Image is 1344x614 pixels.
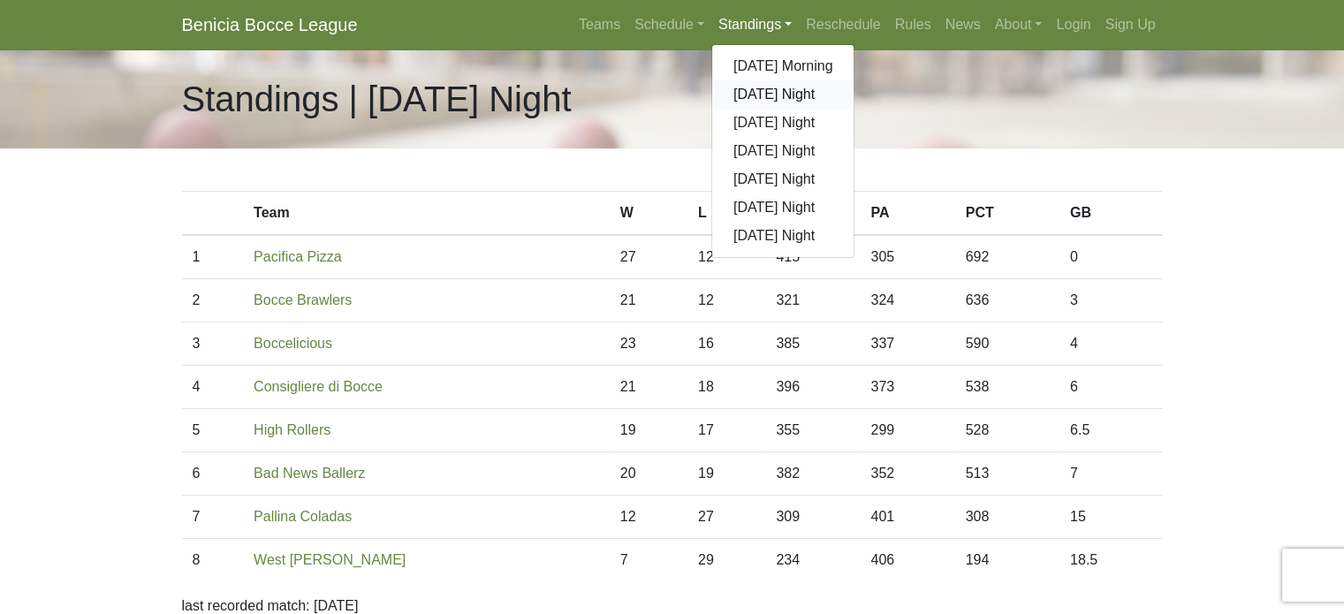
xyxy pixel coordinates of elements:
a: Login [1049,7,1097,42]
td: 337 [860,322,954,366]
a: Consigliere di Bocce [254,379,383,394]
td: 194 [955,539,1059,582]
a: [DATE] Night [712,222,854,250]
th: L [687,192,765,236]
td: 352 [860,452,954,496]
td: 23 [610,322,687,366]
td: 0 [1059,235,1163,279]
div: Standings [711,44,855,258]
a: Bad News Ballerz [254,466,365,481]
td: 21 [610,366,687,409]
a: [DATE] Night [712,137,854,165]
td: 1 [182,235,244,279]
td: 15 [1059,496,1163,539]
a: [DATE] Morning [712,52,854,80]
td: 355 [765,409,860,452]
td: 19 [687,452,765,496]
td: 324 [860,279,954,322]
td: 305 [860,235,954,279]
td: 636 [955,279,1059,322]
td: 27 [687,496,765,539]
td: 321 [765,279,860,322]
a: Pacifica Pizza [254,249,342,264]
a: [DATE] Night [712,109,854,137]
a: News [938,7,988,42]
td: 4 [182,366,244,409]
td: 308 [955,496,1059,539]
td: 6.5 [1059,409,1163,452]
a: Rules [888,7,938,42]
td: 6 [1059,366,1163,409]
td: 5 [182,409,244,452]
td: 12 [610,496,687,539]
th: W [610,192,687,236]
td: 299 [860,409,954,452]
a: Teams [572,7,627,42]
a: Benicia Bocce League [182,7,358,42]
a: High Rollers [254,422,330,437]
td: 12 [687,279,765,322]
td: 21 [610,279,687,322]
td: 406 [860,539,954,582]
td: 7 [610,539,687,582]
td: 373 [860,366,954,409]
td: 513 [955,452,1059,496]
td: 692 [955,235,1059,279]
a: About [988,7,1050,42]
td: 7 [1059,452,1163,496]
td: 2 [182,279,244,322]
a: West [PERSON_NAME] [254,552,406,567]
td: 12 [687,235,765,279]
a: Sign Up [1098,7,1163,42]
td: 396 [765,366,860,409]
h1: Standings | [DATE] Night [182,78,572,120]
td: 401 [860,496,954,539]
td: 19 [610,409,687,452]
td: 382 [765,452,860,496]
a: Reschedule [799,7,888,42]
td: 6 [182,452,244,496]
td: 18.5 [1059,539,1163,582]
td: 29 [687,539,765,582]
td: 18 [687,366,765,409]
td: 3 [1059,279,1163,322]
th: PA [860,192,954,236]
td: 385 [765,322,860,366]
a: Pallina Coladas [254,509,352,524]
td: 4 [1059,322,1163,366]
td: 590 [955,322,1059,366]
a: [DATE] Night [712,80,854,109]
th: Team [243,192,610,236]
td: 7 [182,496,244,539]
a: [DATE] Night [712,165,854,193]
td: 27 [610,235,687,279]
a: Standings [711,7,799,42]
th: GB [1059,192,1163,236]
td: 234 [765,539,860,582]
a: Bocce Brawlers [254,292,352,307]
td: 538 [955,366,1059,409]
th: PCT [955,192,1059,236]
a: Boccelicious [254,336,332,351]
td: 309 [765,496,860,539]
td: 3 [182,322,244,366]
a: Schedule [627,7,711,42]
td: 528 [955,409,1059,452]
td: 17 [687,409,765,452]
td: 16 [687,322,765,366]
td: 20 [610,452,687,496]
td: 8 [182,539,244,582]
a: [DATE] Night [712,193,854,222]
